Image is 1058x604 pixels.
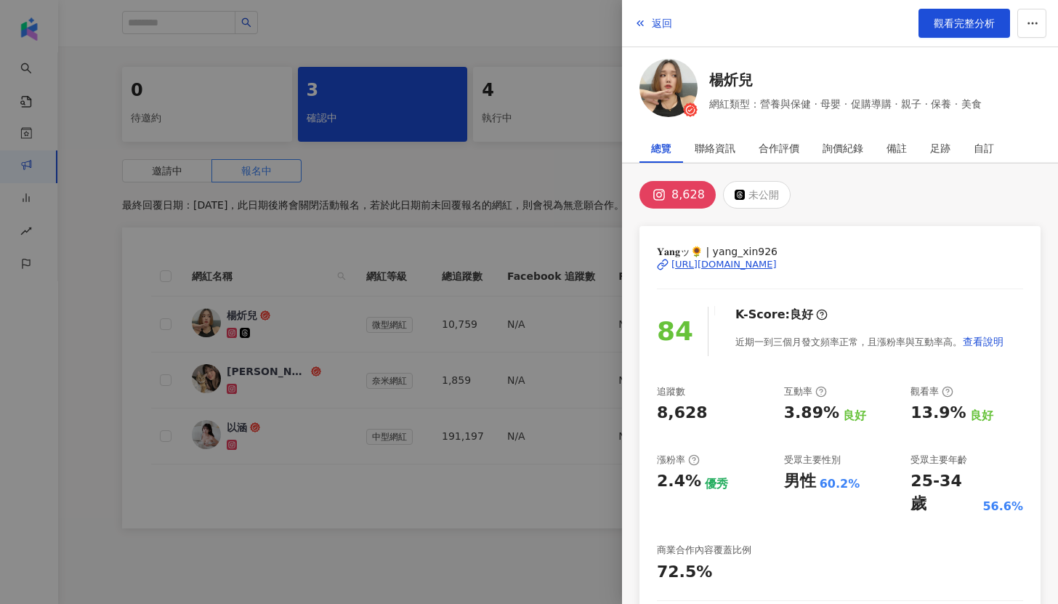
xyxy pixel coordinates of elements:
[657,470,701,493] div: 2.4%
[784,402,839,424] div: 3.89%
[705,476,728,492] div: 優秀
[843,408,866,424] div: 良好
[657,258,1023,271] a: [URL][DOMAIN_NAME]
[963,336,1004,347] span: 查看說明
[887,134,907,163] div: 備註
[784,470,816,493] div: 男性
[748,185,779,205] div: 未公開
[657,544,751,557] div: 商業合作內容覆蓋比例
[930,134,950,163] div: 足跡
[709,70,982,90] a: 楊炘兒
[910,470,979,515] div: 25-34 歲
[784,385,827,398] div: 互動率
[657,385,685,398] div: 追蹤數
[639,59,698,117] img: KOL Avatar
[974,134,994,163] div: 自訂
[962,327,1004,356] button: 查看說明
[735,327,1004,356] div: 近期一到三個月發文頻率正常，且漲粉率與互動率高。
[759,134,799,163] div: 合作評價
[657,454,700,467] div: 漲粉率
[784,454,841,467] div: 受眾主要性別
[657,243,1023,259] span: 𝐘𝐚𝐧𝐠ッ🌻 | yang_xin926
[910,402,966,424] div: 13.9%
[910,454,967,467] div: 受眾主要年齡
[709,96,982,112] span: 網紅類型：營養與保健 · 母嬰 · 促購導購 · 親子 · 保養 · 美食
[651,134,671,163] div: 總覽
[820,476,860,492] div: 60.2%
[823,134,863,163] div: 詢價紀錄
[639,181,716,209] button: 8,628
[657,402,708,424] div: 8,628
[657,311,693,353] div: 84
[970,408,993,424] div: 良好
[790,307,813,323] div: 良好
[639,59,698,122] a: KOL Avatar
[918,9,1010,38] a: 觀看完整分析
[695,134,735,163] div: 聯絡資訊
[652,17,672,29] span: 返回
[982,499,1023,515] div: 56.6%
[910,385,953,398] div: 觀看率
[657,561,712,584] div: 72.5%
[934,17,995,29] span: 觀看完整分析
[671,258,777,271] div: [URL][DOMAIN_NAME]
[723,181,791,209] button: 未公開
[735,307,828,323] div: K-Score :
[634,9,673,38] button: 返回
[671,185,705,205] div: 8,628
